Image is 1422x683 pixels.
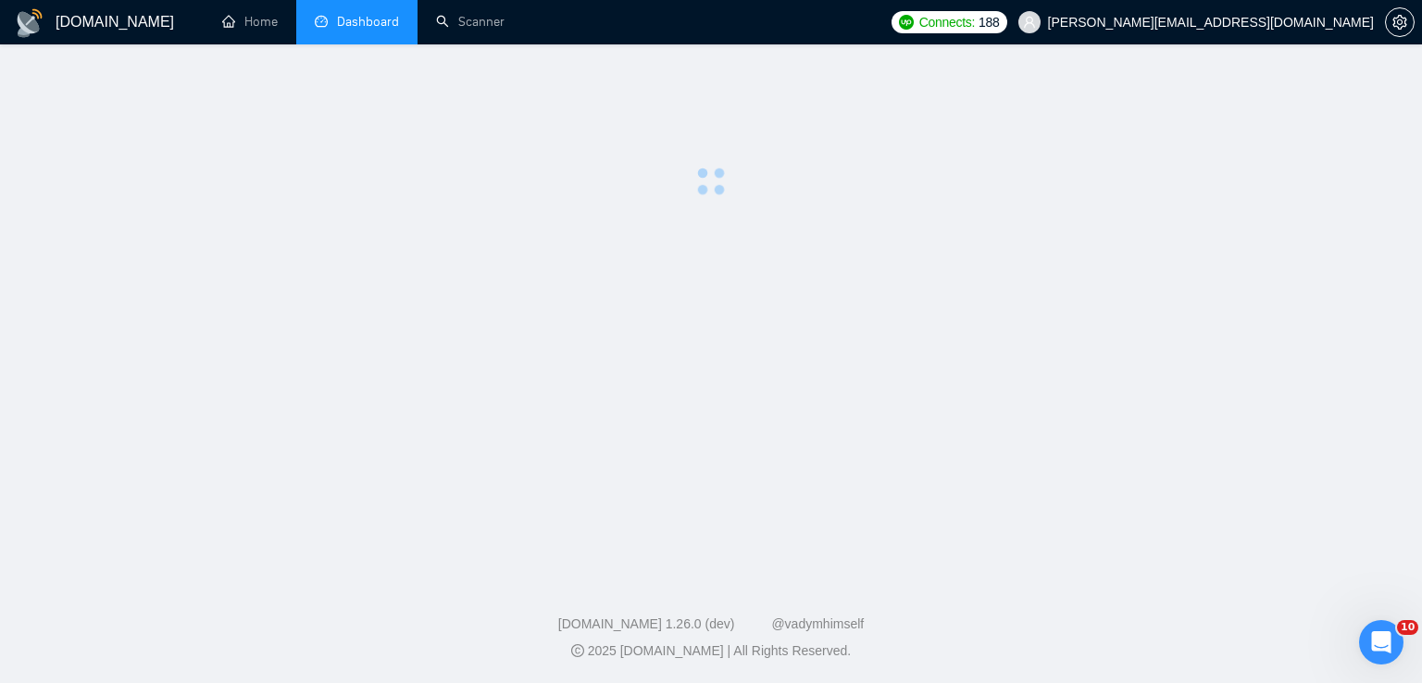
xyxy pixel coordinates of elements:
[15,8,44,38] img: logo
[15,641,1407,661] div: 2025 [DOMAIN_NAME] | All Rights Reserved.
[337,14,399,30] span: Dashboard
[919,12,975,32] span: Connects:
[1385,15,1415,30] a: setting
[1386,15,1414,30] span: setting
[571,644,584,657] span: copyright
[1397,620,1418,635] span: 10
[315,15,328,28] span: dashboard
[222,14,278,30] a: homeHome
[771,616,864,631] a: @vadymhimself
[1023,16,1036,29] span: user
[1385,7,1415,37] button: setting
[558,616,735,631] a: [DOMAIN_NAME] 1.26.0 (dev)
[899,15,914,30] img: upwork-logo.png
[979,12,999,32] span: 188
[1359,620,1403,664] iframe: Intercom live chat
[436,14,505,30] a: searchScanner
